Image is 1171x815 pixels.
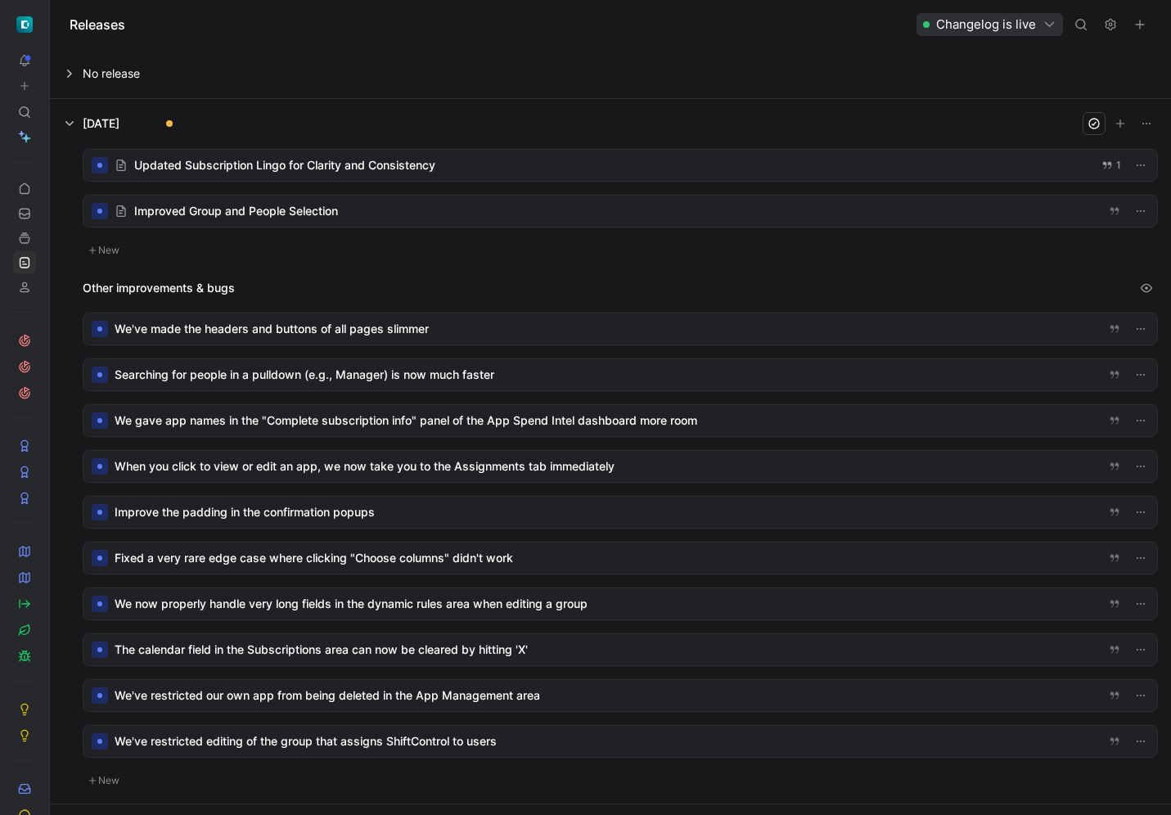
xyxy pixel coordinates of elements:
[70,15,125,34] h1: Releases
[917,13,1063,36] button: Changelog is live
[83,277,1158,299] div: Other improvements & bugs
[1098,156,1124,174] button: 1
[83,771,125,790] button: New
[13,13,36,36] button: ShiftControl
[16,16,33,33] img: ShiftControl
[1116,160,1121,170] span: 1
[83,241,125,260] button: New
